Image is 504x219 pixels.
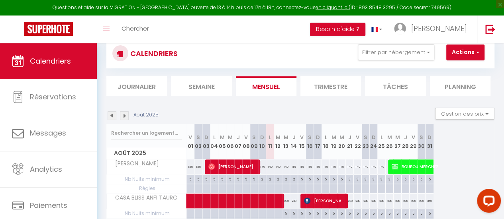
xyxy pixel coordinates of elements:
p: Août 2025 [133,111,159,119]
div: 140 [266,159,274,174]
abbr: S [364,134,367,141]
div: 5 [298,175,306,182]
th: 20 [338,124,346,159]
th: 18 [322,124,330,159]
div: 5 [346,209,353,217]
span: Nb Nuits minimum [107,175,186,184]
abbr: J [404,134,407,141]
div: 115 [298,159,306,174]
div: 140 [362,159,370,174]
th: 25 [378,124,386,159]
div: 5 [394,209,401,217]
th: 03 [202,124,210,159]
abbr: S [420,134,423,141]
abbr: L [213,134,216,141]
div: 115 [290,159,298,174]
div: 5 [410,209,417,217]
div: 115 [338,159,346,174]
div: 5 [410,175,417,182]
th: 21 [346,124,354,159]
input: Rechercher un logement... [111,126,182,140]
span: Nb Nuits minimum [107,209,186,218]
div: 5 [306,209,314,217]
button: Besoin d'aide ? [310,23,365,36]
abbr: J [237,134,240,141]
div: 5 [194,175,202,182]
div: 140 [346,159,354,174]
th: 30 [418,124,426,159]
abbr: J [348,134,351,141]
li: Journalier [106,76,167,96]
button: Filtrer par hébergement [358,45,434,60]
span: Calendriers [30,56,71,66]
th: 16 [306,124,314,159]
div: 140 [354,159,362,174]
button: Actions [446,45,484,60]
abbr: L [269,134,271,141]
div: 3 [378,175,385,182]
div: 5 [242,175,250,182]
div: 140 [258,159,266,174]
div: 5 [362,209,369,217]
abbr: S [252,134,256,141]
span: Paiements [30,200,67,210]
abbr: D [204,134,208,141]
div: 115 [330,159,338,174]
a: Chercher [116,16,155,43]
div: 5 [202,175,210,182]
th: 11 [266,124,274,159]
a: en cliquant ici [316,4,349,11]
abbr: V [412,134,415,141]
abbr: V [244,134,248,141]
abbr: L [325,134,327,141]
th: 01 [186,124,194,159]
div: 3 [370,175,377,182]
div: 135 [186,159,194,174]
div: 5 [314,175,322,182]
div: 5 [234,175,242,182]
iframe: LiveChat chat widget [471,186,504,219]
div: 5 [378,209,385,217]
div: 5 [394,175,401,182]
div: 115 [314,159,322,174]
div: 230 [410,194,418,208]
abbr: M [395,134,400,141]
span: Août 2025 [107,147,186,159]
th: 10 [258,124,266,159]
abbr: M [339,134,344,141]
div: 230 [418,194,426,208]
th: 23 [362,124,370,159]
div: 5 [314,209,322,217]
div: 5 [418,175,425,182]
th: 12 [274,124,282,159]
span: Chercher [122,24,149,33]
abbr: J [292,134,296,141]
th: 15 [298,124,306,159]
div: 5 [426,175,433,182]
abbr: V [188,134,192,141]
th: 09 [250,124,258,159]
div: 5 [338,209,345,217]
span: Messages [30,128,66,138]
th: 05 [218,124,226,159]
th: 14 [290,124,298,159]
div: 2 [266,175,274,182]
th: 22 [354,124,362,159]
abbr: V [300,134,304,141]
div: 5 [330,209,337,217]
abbr: M [276,134,280,141]
th: 27 [394,124,402,159]
span: [PERSON_NAME] [208,159,259,174]
div: 3 [346,175,353,182]
div: 5 [298,209,306,217]
abbr: S [308,134,312,141]
img: Super Booking [24,22,73,36]
div: 3 [386,175,393,182]
th: 29 [410,124,418,159]
div: 2 [290,175,298,182]
div: 5 [402,175,409,182]
abbr: D [260,134,264,141]
div: 140 [370,159,378,174]
div: 2 [274,175,282,182]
